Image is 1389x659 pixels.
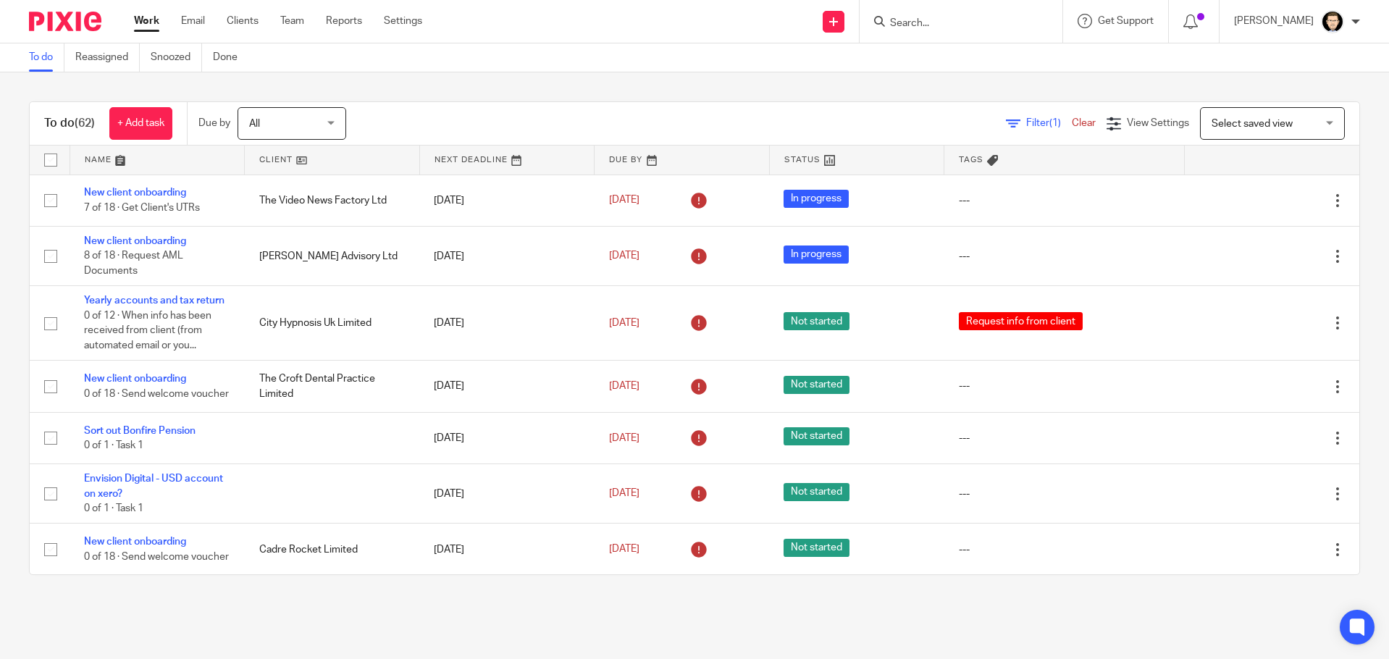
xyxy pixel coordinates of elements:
div: --- [959,193,1170,208]
span: [DATE] [609,196,639,206]
span: [DATE] [609,318,639,328]
td: City Hypnosis Uk Limited [245,286,420,361]
div: --- [959,379,1170,393]
span: (62) [75,117,95,129]
span: Select saved view [1212,119,1293,129]
td: [DATE] [419,412,595,463]
span: Not started [784,376,849,394]
a: Settings [384,14,422,28]
span: All [249,119,260,129]
span: 0 of 1 · Task 1 [84,440,143,450]
a: Snoozed [151,43,202,72]
span: [DATE] [609,251,639,261]
span: [DATE] [609,489,639,499]
div: --- [959,542,1170,557]
a: New client onboarding [84,374,186,384]
span: [DATE] [609,545,639,555]
p: Due by [198,116,230,130]
td: [DATE] [419,524,595,575]
a: Work [134,14,159,28]
span: Not started [784,312,849,330]
a: Reports [326,14,362,28]
span: (1) [1049,118,1061,128]
span: 8 of 18 · Request AML Documents [84,251,183,277]
span: Not started [784,483,849,501]
td: [DATE] [419,361,595,412]
td: [DATE] [419,464,595,524]
a: Done [213,43,248,72]
span: In progress [784,245,849,264]
a: Clients [227,14,259,28]
td: [DATE] [419,175,595,226]
span: 0 of 1 · Task 1 [84,503,143,513]
img: Pixie [29,12,101,31]
a: + Add task [109,107,172,140]
input: Search [889,17,1019,30]
span: In progress [784,190,849,208]
td: Cadre Rocket Limited [245,524,420,575]
td: [DATE] [419,226,595,285]
h1: To do [44,116,95,131]
a: Team [280,14,304,28]
div: --- [959,431,1170,445]
span: View Settings [1127,118,1189,128]
a: Envision Digital - USD account on xero? [84,474,223,498]
a: Sort out Bonfire Pension [84,426,196,436]
td: [DATE] [419,286,595,361]
span: [DATE] [609,381,639,391]
div: --- [959,487,1170,501]
a: To do [29,43,64,72]
a: Clear [1072,118,1096,128]
span: Not started [784,539,849,557]
td: The Croft Dental Practice Limited [245,361,420,412]
span: 0 of 18 · Send welcome voucher [84,552,229,562]
span: 0 of 18 · Send welcome voucher [84,389,229,399]
td: The Video News Factory Ltd [245,175,420,226]
p: [PERSON_NAME] [1234,14,1314,28]
a: Reassigned [75,43,140,72]
span: Get Support [1098,16,1154,26]
img: DavidBlack.format_png.resize_200x.png [1321,10,1344,33]
span: Not started [784,427,849,445]
span: 7 of 18 · Get Client's UTRs [84,203,200,213]
span: [DATE] [609,433,639,443]
a: Yearly accounts and tax return [84,295,224,306]
a: Email [181,14,205,28]
td: [PERSON_NAME] Advisory Ltd [245,226,420,285]
a: New client onboarding [84,537,186,547]
a: New client onboarding [84,188,186,198]
span: Request info from client [959,312,1083,330]
a: New client onboarding [84,236,186,246]
span: 0 of 12 · When info has been received from client (from automated email or you... [84,311,211,351]
div: --- [959,249,1170,264]
span: Filter [1026,118,1072,128]
span: Tags [959,156,983,164]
